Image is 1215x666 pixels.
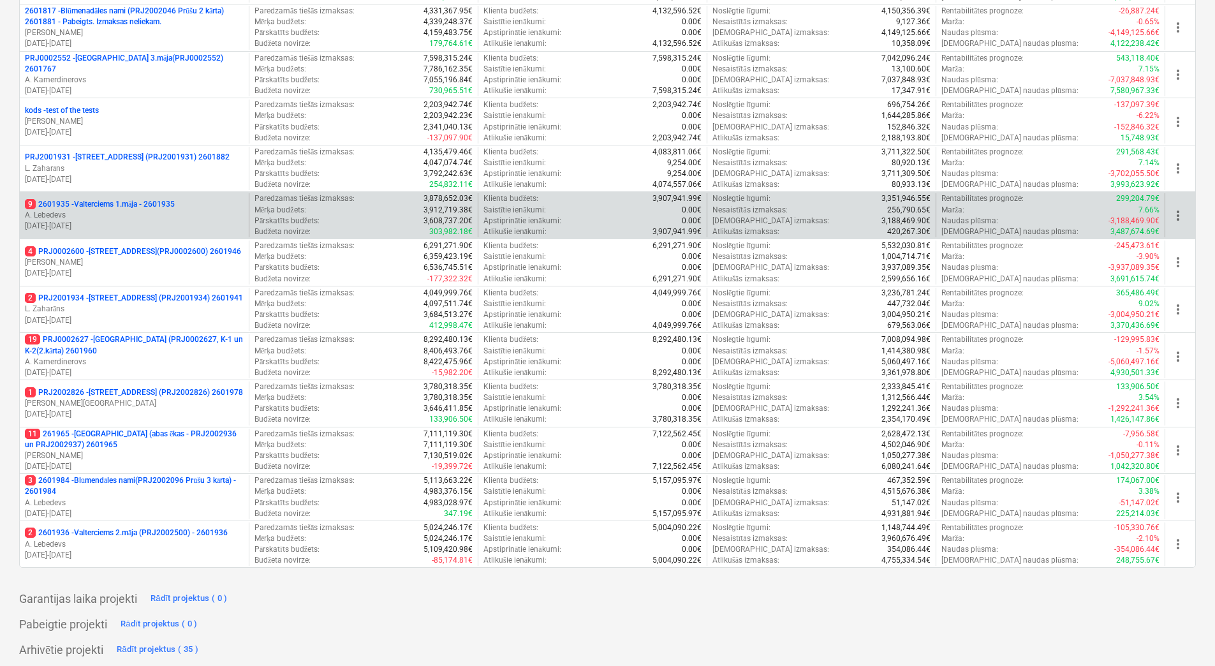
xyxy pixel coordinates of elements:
p: -177,322.32€ [427,274,473,285]
p: Budžeta novirze : [254,38,311,49]
p: Marža : [941,205,964,216]
p: 7,598,315.24€ [423,53,473,64]
p: 730,965.51€ [429,85,473,96]
p: 7.14% [1138,158,1160,168]
p: Budžeta novirze : [254,320,311,331]
p: Naudas plūsma : [941,309,998,320]
div: PRJ2001931 -[STREET_ADDRESS] (PRJ2001931) 2601882L. Zaharāns[DATE]-[DATE] [25,152,244,184]
p: Marža : [941,17,964,27]
p: -7,037,848.93€ [1108,75,1160,85]
p: 4,149,125.66€ [881,27,931,38]
p: Mērķa budžets : [254,110,306,121]
p: 3,993,623.92€ [1110,179,1160,190]
p: Klienta budžets : [483,6,538,17]
p: 17,347.91€ [892,85,931,96]
p: 4,097,511.74€ [423,299,473,309]
p: 10,358.09€ [892,38,931,49]
p: Atlikušie ienākumi : [483,274,547,285]
p: 2,188,193.80€ [881,133,931,144]
span: more_vert [1170,255,1186,270]
p: -6.22% [1137,110,1160,121]
p: -3,004,950.21€ [1108,309,1160,320]
p: Pārskatīts budžets : [254,168,320,179]
p: Apstiprinātie ienākumi : [483,122,561,133]
p: -137,097.90€ [427,133,473,144]
p: Klienta budžets : [483,53,538,64]
span: 4 [25,246,36,256]
p: Marža : [941,64,964,75]
p: Mērķa budžets : [254,251,306,262]
p: Paredzamās tiešās izmaksas : [254,241,355,251]
p: 9.02% [1138,299,1160,309]
p: 0.00€ [682,64,702,75]
p: PRJ0002627 - [GEOGRAPHIC_DATA] (PRJ0002627, K-1 un K-2(2.kārta) 2601960 [25,334,244,356]
p: 6,291,271.90€ [652,274,702,285]
p: 299,204.79€ [1116,193,1160,204]
p: 7.66% [1138,205,1160,216]
p: 0.00€ [682,309,702,320]
p: Rentabilitātes prognoze : [941,147,1024,158]
p: Apstiprinātie ienākumi : [483,216,561,226]
p: PRJ2002826 - [STREET_ADDRESS] (PRJ2002826) 2601978 [25,387,243,398]
p: 3,608,737.20€ [423,216,473,226]
p: PRJ0002600 - [STREET_ADDRESS](PRJ0002600) 2601946 [25,246,241,257]
p: 7,055,196.84€ [423,75,473,85]
p: Pārskatīts budžets : [254,262,320,273]
p: [DEMOGRAPHIC_DATA] izmaksas : [712,75,829,85]
p: A. Lebedevs [25,210,244,221]
p: 7,598,315.24€ [652,53,702,64]
p: [DATE] - [DATE] [25,127,244,138]
p: Noslēgtie līgumi : [712,288,770,299]
p: Rentabilitātes prognoze : [941,100,1024,110]
p: [DATE] - [DATE] [25,85,244,96]
p: 2601984 - Blūmendāles nami(PRJ2002096 Prūšu 3 kārta) - 2601984 [25,475,244,497]
p: Paredzamās tiešās izmaksas : [254,53,355,64]
div: 4PRJ0002600 -[STREET_ADDRESS](PRJ0002600) 2601946[PERSON_NAME][DATE]-[DATE] [25,246,244,279]
p: [DATE] - [DATE] [25,409,244,420]
p: 0.00€ [682,262,702,273]
p: 3,487,674.69€ [1110,226,1160,237]
p: 3,684,513.27€ [423,309,473,320]
p: [DATE] - [DATE] [25,38,244,49]
p: [DEMOGRAPHIC_DATA] naudas plūsma : [941,179,1079,190]
p: Atlikušās izmaksas : [712,38,779,49]
p: [DEMOGRAPHIC_DATA] izmaksas : [712,168,829,179]
p: 3,004,950.21€ [881,309,931,320]
p: Pārskatīts budžets : [254,309,320,320]
p: Pārskatīts budžets : [254,75,320,85]
p: [DEMOGRAPHIC_DATA] naudas plūsma : [941,274,1079,285]
p: 7,042,096.24€ [881,53,931,64]
p: 7,786,162.35€ [423,64,473,75]
p: 4,049,999.76€ [652,320,702,331]
div: 11261965 -[GEOGRAPHIC_DATA] (abas ēkas - PRJ2002936 un PRJ2002937) 2601965[PERSON_NAME][DATE]-[DATE] [25,429,244,473]
div: Rādīt projektus ( 0 ) [121,617,198,632]
p: 2601817 - Blūmenadāles nami (PRJ2002046 Prūšu 2 kārta) 2601881 - Pabeigts. Izmaksas neliekam. [25,6,244,27]
p: 1,644,285.86€ [881,110,931,121]
p: 679,563.06€ [887,320,931,331]
p: Atlikušās izmaksas : [712,85,779,96]
p: [DATE] - [DATE] [25,315,244,326]
p: PRJ2001934 - [STREET_ADDRESS] (PRJ2001934) 2601941 [25,293,243,304]
span: more_vert [1170,208,1186,223]
p: 4,150,356.39€ [881,6,931,17]
p: Mērķa budžets : [254,64,306,75]
p: -4,149,125.66€ [1108,27,1160,38]
p: 412,998.47€ [429,320,473,331]
p: Atlikušās izmaksas : [712,179,779,190]
p: Nesaistītās izmaksas : [712,299,788,309]
p: Mērķa budžets : [254,158,306,168]
p: Budžeta novirze : [254,226,311,237]
p: Mērķa budžets : [254,17,306,27]
p: 4,135,479.46€ [423,147,473,158]
p: Atlikušie ienākumi : [483,133,547,144]
p: 2601936 - Valterciems 2.māja (PRJ2002500) - 2601936 [25,528,228,538]
p: 3,188,469.90€ [881,216,931,226]
p: Budžeta novirze : [254,85,311,96]
p: 2,599,656.16€ [881,274,931,285]
div: 2601817 -Blūmenadāles nami (PRJ2002046 Prūšu 2 kārta) 2601881 - Pabeigts. Izmaksas neliekam.[PERS... [25,6,244,50]
p: 7,037,848.93€ [881,75,931,85]
div: kods -test of the tests[PERSON_NAME][DATE]-[DATE] [25,105,244,138]
p: Naudas plūsma : [941,75,998,85]
div: 32601984 -Blūmendāles nami(PRJ2002096 Prūšu 3 kārta) - 2601984A. Lebedevs[DATE]-[DATE] [25,475,244,519]
span: more_vert [1170,349,1186,364]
